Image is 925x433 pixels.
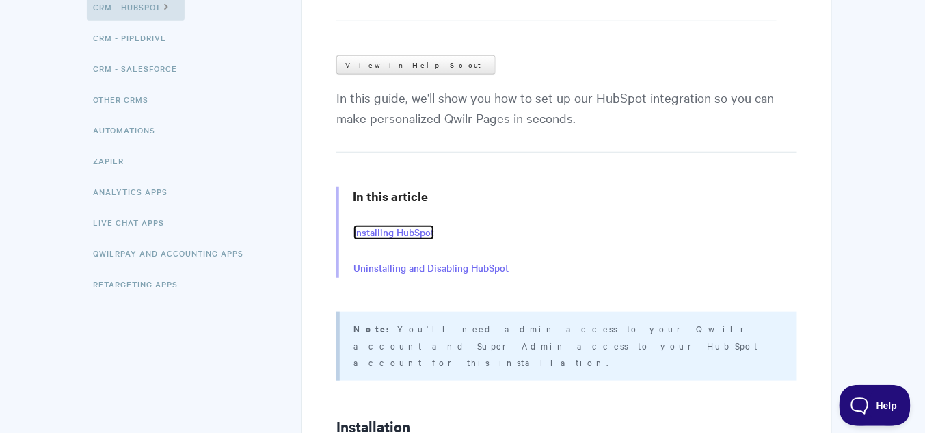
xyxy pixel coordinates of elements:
[353,320,779,370] p: You'll need admin access to your Qwilr account and Super Admin access to your HubSpot account for...
[336,87,796,153] p: In this guide, we'll show you how to set up our HubSpot integration so you can make personalized ...
[94,270,189,298] a: Retargeting Apps
[94,55,188,82] a: CRM - Salesforce
[353,187,796,206] h3: In this article
[94,178,178,205] a: Analytics Apps
[94,86,159,113] a: Other CRMs
[94,209,175,236] a: Live Chat Apps
[353,322,397,335] strong: Note:
[94,116,166,144] a: Automations
[94,239,254,267] a: QwilrPay and Accounting Apps
[353,261,509,276] a: Uninstalling and Disabling HubSpot
[353,225,434,240] a: Installing HubSpot
[94,147,135,174] a: Zapier
[94,24,177,51] a: CRM - Pipedrive
[336,55,496,75] a: View in Help Scout
[840,385,911,426] iframe: Toggle Customer Support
